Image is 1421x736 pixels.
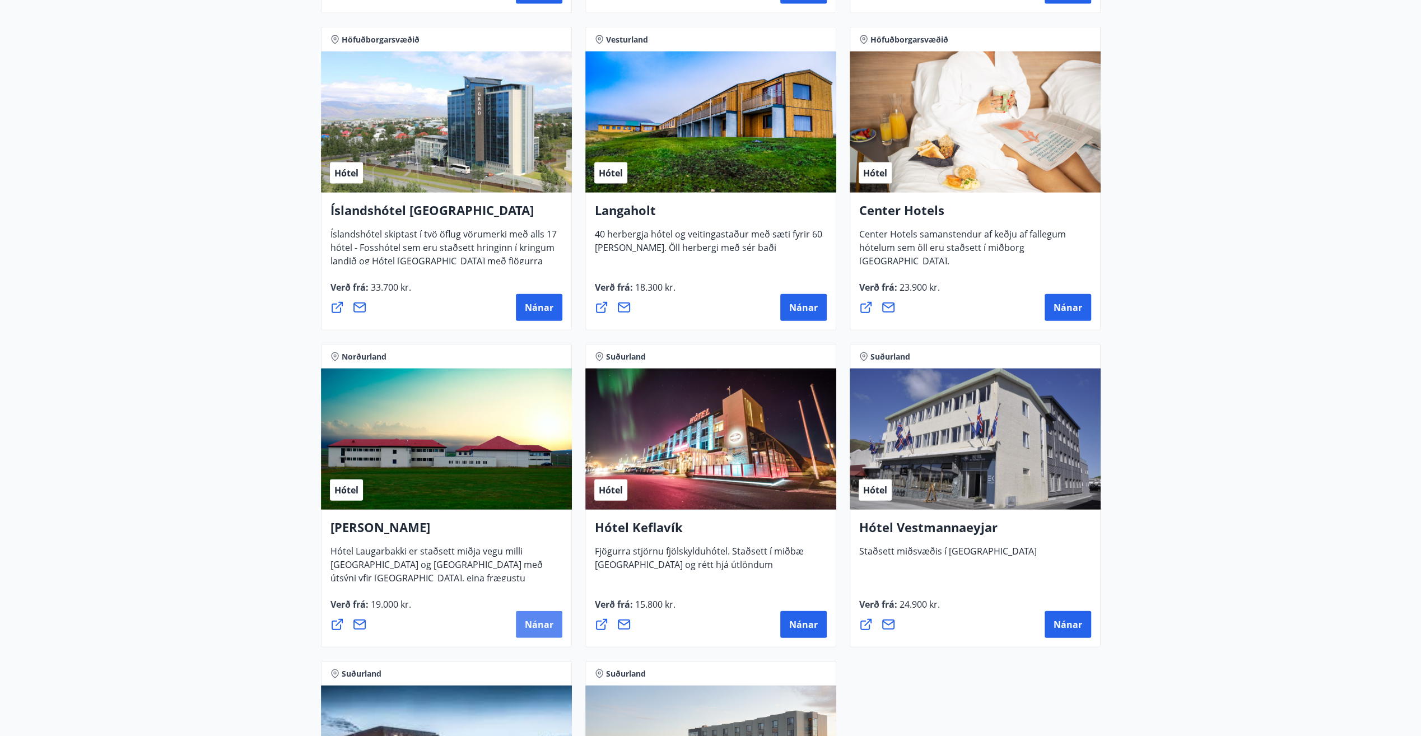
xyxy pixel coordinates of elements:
span: Nánar [789,301,818,314]
button: Nánar [516,294,562,321]
span: Vesturland [606,34,648,45]
button: Nánar [780,611,827,638]
span: Suðurland [606,668,646,679]
span: 15.800 kr. [633,598,675,611]
span: Nánar [525,301,553,314]
span: 19.000 kr. [369,598,411,611]
span: Hótel [863,484,887,496]
span: Hótel [599,167,623,179]
span: Verð frá : [330,281,411,302]
button: Nánar [780,294,827,321]
span: Suðurland [606,351,646,362]
button: Nánar [516,611,562,638]
span: Fjögurra stjörnu fjölskylduhótel. Staðsett í miðbæ [GEOGRAPHIC_DATA] og rétt hjá útlöndum [595,545,804,580]
span: Hótel [334,484,358,496]
span: Nánar [525,618,553,631]
span: 24.900 kr. [897,598,940,611]
span: Staðsett miðsvæðis í [GEOGRAPHIC_DATA] [859,545,1037,566]
h4: [PERSON_NAME] [330,519,562,544]
h4: Center Hotels [859,202,1091,227]
span: Suðurland [870,351,910,362]
h4: Íslandshótel [GEOGRAPHIC_DATA] [330,202,562,227]
span: Suðurland [342,668,381,679]
span: Verð frá : [330,598,411,619]
span: Verð frá : [595,281,675,302]
span: Íslandshótel skiptast í tvö öflug vörumerki með alls 17 hótel - Fosshótel sem eru staðsett hringi... [330,228,557,290]
span: Hótel [334,167,358,179]
span: Hótel [863,167,887,179]
span: Verð frá : [859,281,940,302]
span: Verð frá : [595,598,675,619]
span: 18.300 kr. [633,281,675,294]
h4: Hótel Vestmannaeyjar [859,519,1091,544]
h4: Langaholt [595,202,827,227]
span: Verð frá : [859,598,940,619]
span: 40 herbergja hótel og veitingastaður með sæti fyrir 60 [PERSON_NAME]. Öll herbergi með sér baði [595,228,822,263]
span: Center Hotels samanstendur af keðju af fallegum hótelum sem öll eru staðsett í miðborg [GEOGRAPHI... [859,228,1066,276]
span: 23.900 kr. [897,281,940,294]
span: Nánar [1054,618,1082,631]
h4: Hótel Keflavík [595,519,827,544]
span: Hótel [599,484,623,496]
span: Nánar [1054,301,1082,314]
span: Hótel Laugarbakki er staðsett miðja vegu milli [GEOGRAPHIC_DATA] og [GEOGRAPHIC_DATA] með útsýni ... [330,545,543,607]
span: Höfuðborgarsvæðið [870,34,948,45]
span: Höfuðborgarsvæðið [342,34,420,45]
button: Nánar [1045,294,1091,321]
span: Nánar [789,618,818,631]
span: 33.700 kr. [369,281,411,294]
span: Norðurland [342,351,386,362]
button: Nánar [1045,611,1091,638]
